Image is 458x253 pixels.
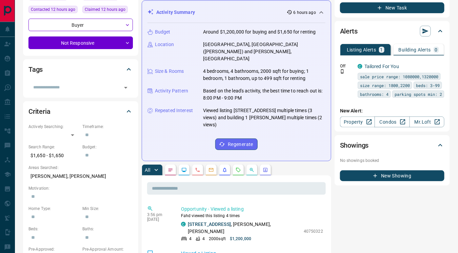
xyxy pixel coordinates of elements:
h2: Showings [340,140,369,151]
h2: Tags [28,64,43,75]
p: Baths: [82,226,133,232]
p: 0 [435,47,438,52]
p: 1 [380,47,383,52]
p: Actively Searching: [28,124,79,130]
div: condos.ca [358,64,362,69]
p: 4 bedrooms, 4 bathrooms, 2000 sqft for buying; 1 bedroom, 1 bathroom, up to 499 sqft for renting [203,68,325,82]
h2: Alerts [340,26,358,37]
div: Sat Sep 13 2025 [82,6,133,15]
a: Mr.Loft [410,117,444,127]
p: 2000 sqft [209,236,226,242]
p: Off [340,63,354,69]
div: Activity Summary6 hours ago [147,6,325,19]
svg: Requests [236,167,241,173]
p: $1,200,000 [230,236,251,242]
div: Buyer [28,19,133,31]
span: bathrooms: 4 [360,91,389,98]
p: [PERSON_NAME], [PERSON_NAME] [28,171,133,182]
svg: Listing Alerts [222,167,227,173]
p: New Alert: [340,107,444,114]
p: Opportunity - Viewed a listing [181,206,323,213]
p: Pre-Approved: [28,246,79,252]
button: Regenerate [215,139,258,150]
p: , [PERSON_NAME], [PERSON_NAME] [188,221,300,235]
a: Property [340,117,375,127]
p: Around $1,200,000 for buying and $1,650 for renting [203,28,316,36]
a: Condos [375,117,410,127]
p: Based on the lead's activity, the best time to reach out is: 8:00 PM - 9:00 PM [203,87,325,102]
a: Tailored For You [364,64,399,69]
p: Timeframe: [82,124,133,130]
p: Budget: [82,144,133,150]
svg: Push Notification Only [340,69,345,74]
svg: Opportunities [249,167,255,173]
a: [STREET_ADDRESS] [188,222,231,227]
p: 40750322 [304,228,323,234]
span: Claimed 12 hours ago [85,6,125,13]
span: beds: 3-99 [416,82,440,89]
svg: Calls [195,167,200,173]
p: Listing Alerts [347,47,376,52]
p: Building Alerts [399,47,431,52]
p: 3:56 pm [147,212,171,217]
p: Search Range: [28,144,79,150]
p: Activity Pattern [155,87,188,94]
p: All [145,168,150,172]
p: Budget [155,28,171,36]
p: Size & Rooms [155,68,184,75]
svg: Notes [168,167,173,173]
p: Areas Searched: [28,165,133,171]
button: Open [121,83,131,92]
svg: Lead Browsing Activity [181,167,187,173]
p: 4 [189,236,192,242]
button: New Showing [340,170,444,181]
span: sale price range: 1080000,1320000 [360,73,438,80]
span: Contacted 12 hours ago [31,6,75,13]
div: Alerts [340,23,444,39]
span: parking spots min: 2 [395,91,442,98]
div: Showings [340,137,444,153]
button: New Task [340,2,444,13]
p: Pre-Approval Amount: [82,246,133,252]
p: Beds: [28,226,79,232]
p: Motivation: [28,185,133,191]
span: size range: 1800,2200 [360,82,410,89]
svg: Emails [208,167,214,173]
p: Repeated Interest [155,107,193,114]
p: Home Type: [28,206,79,212]
p: Min Size: [82,206,133,212]
p: [DATE] [147,217,171,222]
p: $1,650 - $1,650 [28,150,79,161]
p: Location [155,41,174,48]
div: condos.ca [181,222,186,227]
p: Fahd viewed this listing 4 times [181,213,323,219]
svg: Agent Actions [263,167,268,173]
div: Not Responsive [28,37,133,49]
p: [GEOGRAPHIC_DATA], [GEOGRAPHIC_DATA] ([PERSON_NAME]) and [PERSON_NAME], [GEOGRAPHIC_DATA] [203,41,325,62]
div: Sat Sep 13 2025 [28,6,79,15]
div: Tags [28,61,133,78]
p: Viewed listing [STREET_ADDRESS] multiple times (3 views) and building 1 [PERSON_NAME] multiple ti... [203,107,325,128]
p: 4 [202,236,205,242]
p: 6 hours ago [294,9,316,16]
p: Activity Summary [156,9,195,16]
p: No showings booked [340,157,444,164]
h2: Criteria [28,106,51,117]
div: Criteria [28,103,133,120]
